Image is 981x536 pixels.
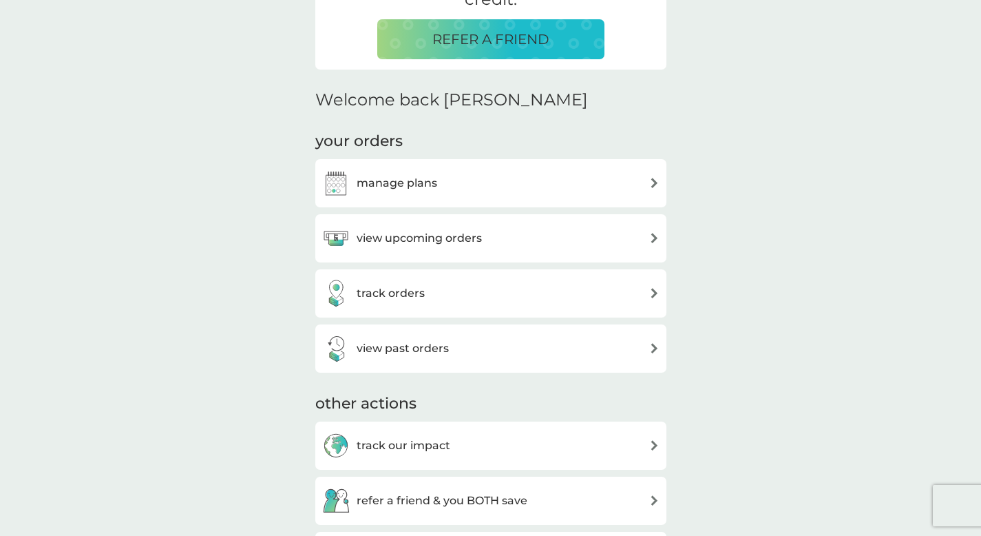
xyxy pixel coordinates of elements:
[649,343,660,353] img: arrow right
[649,440,660,451] img: arrow right
[357,437,450,455] h3: track our impact
[649,178,660,188] img: arrow right
[649,495,660,506] img: arrow right
[315,131,403,152] h3: your orders
[357,174,437,192] h3: manage plans
[315,90,588,110] h2: Welcome back [PERSON_NAME]
[357,340,449,358] h3: view past orders
[357,492,527,510] h3: refer a friend & you BOTH save
[357,285,425,302] h3: track orders
[649,233,660,243] img: arrow right
[315,393,416,415] h3: other actions
[649,288,660,298] img: arrow right
[357,229,482,247] h3: view upcoming orders
[432,28,549,50] p: REFER A FRIEND
[377,19,604,59] button: REFER A FRIEND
